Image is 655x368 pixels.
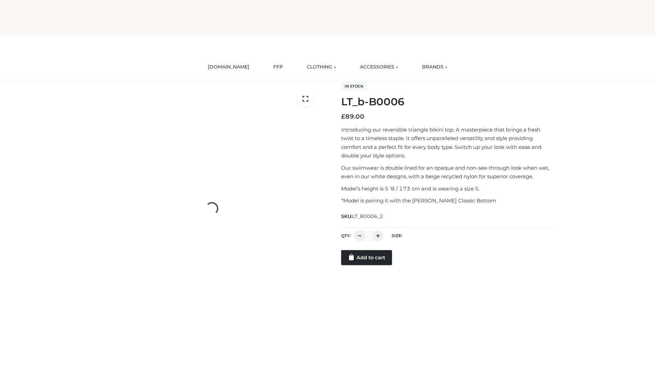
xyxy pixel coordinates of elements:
p: Model’s height is 5 ‘8 / 173 cm and is wearing a size S. [341,184,554,193]
span: £ [341,113,345,120]
p: Our swimwear is double lined for an opaque and non-see-through look when wet, even in our white d... [341,164,554,181]
label: Size: [392,233,402,238]
a: CLOTHING [302,60,341,75]
a: BRANDS [417,60,452,75]
label: QTY: [341,233,351,238]
bdi: 89.00 [341,113,364,120]
h1: LT_b-B0006 [341,96,554,108]
a: [DOMAIN_NAME] [203,60,254,75]
p: *Model is pairing it with the [PERSON_NAME] Classic Bottom [341,196,554,205]
a: FFP [268,60,288,75]
p: Introducing our reversible triangle bikini top. A masterpiece that brings a fresh twist to a time... [341,125,554,160]
a: Add to cart [341,250,392,265]
span: In stock [341,82,367,90]
span: LT_B0006_2 [352,213,383,219]
span: SKU: [341,212,384,220]
a: ACCESSORIES [355,60,403,75]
